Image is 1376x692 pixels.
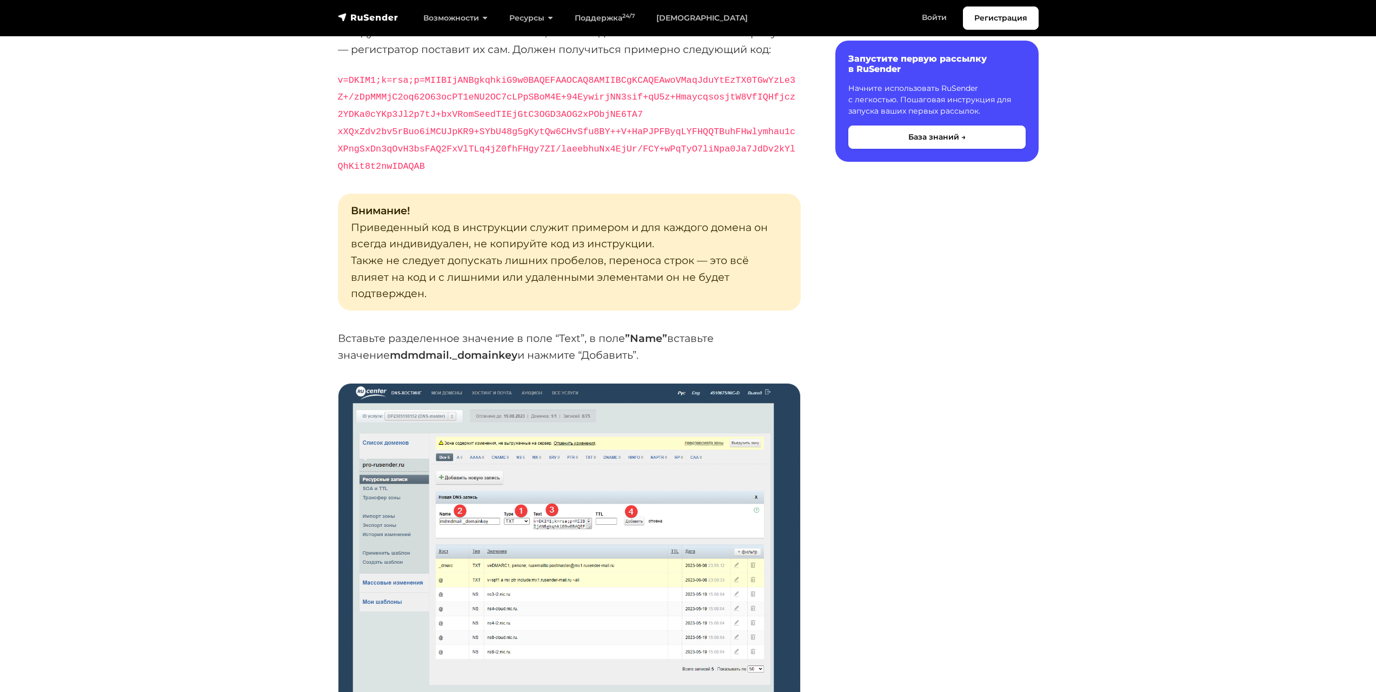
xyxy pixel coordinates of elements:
[338,12,398,23] img: RuSender
[413,7,498,29] a: Возможности
[338,330,801,363] p: Вставьте разделенное значение в поле “Text”, в поле вставьте значение и нажмите “Добавить”.
[351,204,410,217] strong: Внимание!
[911,6,958,29] a: Войти
[498,7,564,29] a: Ресурсы
[963,6,1039,30] a: Регистрация
[848,126,1026,149] button: База знаний →
[646,7,759,29] a: [DEMOGRAPHIC_DATA]
[564,7,646,29] a: Поддержка24/7
[622,12,635,19] sup: 24/7
[848,83,1026,117] p: Начните использовать RuSender с легкостью. Пошаговая инструкция для запуска ваших первых рассылок.
[835,41,1039,162] a: Запустите первую рассылку в RuSender Начните использовать RuSender с легкостью. Пошаговая инструк...
[390,348,517,361] strong: mdmdmail._domainkey
[625,332,667,345] strong: ”Name”
[338,75,796,172] code: v=DKIM1;k=rsa;p=MIIBIjANBgkqhkiG9w0BAQEFAAOCAQ8AMIIBCgKCAQEAwoVMaqJduYtEzTX0TGwYzLe3Z+/zDpMMMjC2o...
[338,194,801,311] p: Приведенный код в инструкции служит примером и для каждого домена он всегда индивидуален, не копи...
[848,54,1026,74] h6: Запустите первую рассылку в RuSender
